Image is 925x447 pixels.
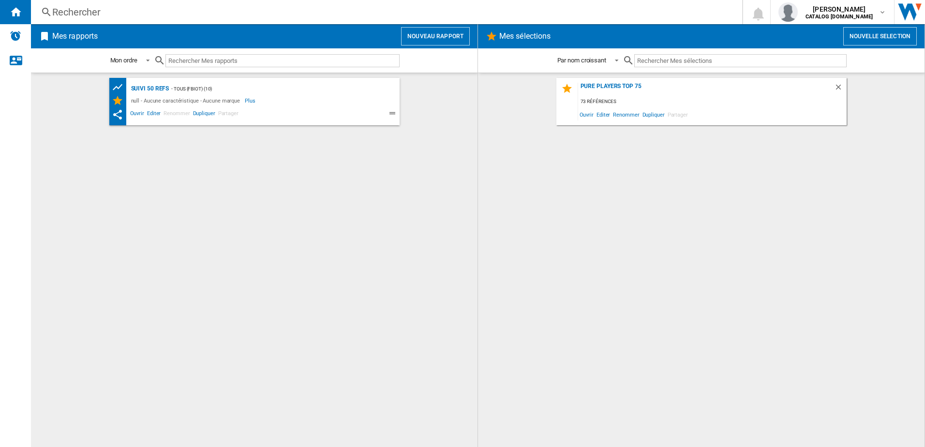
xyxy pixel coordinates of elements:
[162,109,191,120] span: Renommer
[612,108,641,121] span: Renommer
[806,4,873,14] span: [PERSON_NAME]
[843,27,917,45] button: Nouvelle selection
[50,27,100,45] h2: Mes rapports
[169,83,380,95] div: - TOUS (fbiot) (10)
[401,27,470,45] button: Nouveau rapport
[595,108,612,121] span: Editer
[129,95,245,106] div: null - Aucune caractéristique - Aucune marque
[634,54,847,67] input: Rechercher Mes sélections
[52,5,717,19] div: Rechercher
[165,54,400,67] input: Rechercher Mes rapports
[217,109,240,120] span: Partager
[578,108,595,121] span: Ouvrir
[557,57,606,64] div: Par nom croissant
[666,108,689,121] span: Partager
[112,109,123,120] ng-md-icon: Ce rapport a été partagé avec vous
[578,83,834,96] div: Pure Players TOP 75
[192,109,217,120] span: Dupliquer
[834,83,847,96] div: Supprimer
[129,83,169,95] div: SUIVI 50 REFS
[10,30,21,42] img: alerts-logo.svg
[806,14,873,20] b: CATALOG [DOMAIN_NAME]
[778,2,798,22] img: profile.jpg
[578,96,847,108] div: 73 références
[641,108,666,121] span: Dupliquer
[110,57,137,64] div: Mon ordre
[146,109,162,120] span: Editer
[129,109,146,120] span: Ouvrir
[112,81,129,93] div: Tableau des prix des produits
[112,95,129,106] div: Mes Sélections
[245,95,257,106] span: Plus
[497,27,552,45] h2: Mes sélections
